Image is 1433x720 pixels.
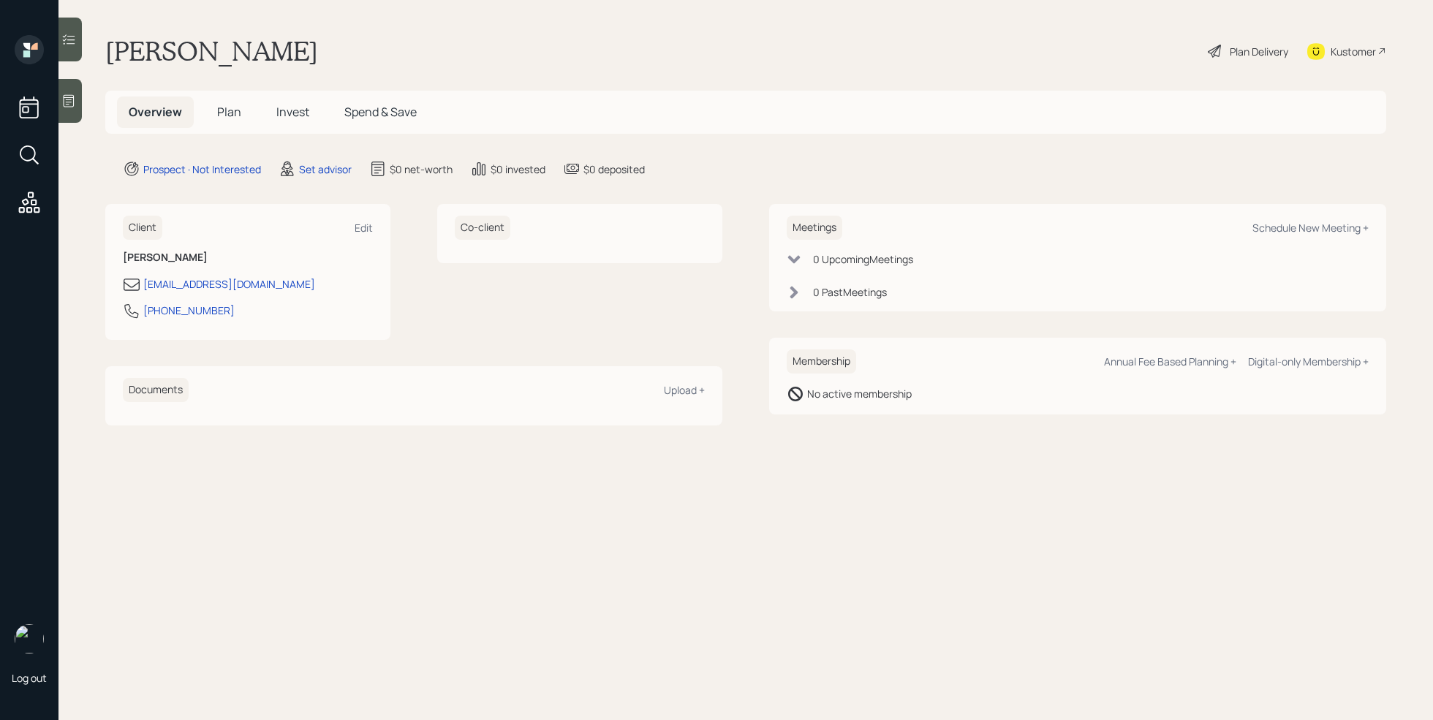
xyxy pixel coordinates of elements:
[123,216,162,240] h6: Client
[455,216,510,240] h6: Co-client
[276,104,309,120] span: Invest
[813,251,913,267] div: 0 Upcoming Meeting s
[664,383,705,397] div: Upload +
[143,276,315,292] div: [EMAIL_ADDRESS][DOMAIN_NAME]
[143,162,261,177] div: Prospect · Not Interested
[15,624,44,653] img: retirable_logo.png
[344,104,417,120] span: Spend & Save
[217,104,241,120] span: Plan
[491,162,545,177] div: $0 invested
[1230,44,1288,59] div: Plan Delivery
[1248,355,1369,368] div: Digital-only Membership +
[123,378,189,402] h6: Documents
[129,104,182,120] span: Overview
[1252,221,1369,235] div: Schedule New Meeting +
[1104,355,1236,368] div: Annual Fee Based Planning +
[813,284,887,300] div: 0 Past Meeting s
[390,162,453,177] div: $0 net-worth
[123,251,373,264] h6: [PERSON_NAME]
[355,221,373,235] div: Edit
[1331,44,1376,59] div: Kustomer
[583,162,645,177] div: $0 deposited
[807,386,912,401] div: No active membership
[12,671,47,685] div: Log out
[105,35,318,67] h1: [PERSON_NAME]
[143,303,235,318] div: [PHONE_NUMBER]
[787,349,856,374] h6: Membership
[299,162,352,177] div: Set advisor
[787,216,842,240] h6: Meetings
